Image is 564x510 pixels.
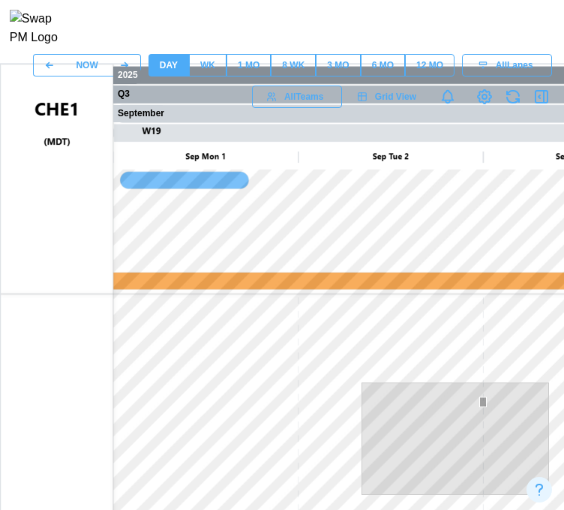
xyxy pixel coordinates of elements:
button: 6 MO [361,54,405,76]
span: Grid View [375,86,416,107]
div: 8 WK [282,58,304,73]
a: View Project [474,86,495,107]
span: All Teams [284,86,323,107]
button: 3 MO [316,54,360,76]
button: 12 MO [405,54,454,76]
div: 1 MO [238,58,259,73]
button: 8 WK [271,54,316,76]
button: AllLanes [462,54,552,76]
a: Grid View [349,85,427,108]
button: 1 MO [226,54,271,76]
button: NOW [65,54,108,76]
div: NOW [76,58,97,73]
span: All Lanes [496,55,533,76]
a: Notifications [435,84,460,109]
div: 3 MO [327,58,349,73]
div: 12 MO [416,58,443,73]
button: DAY [148,54,189,76]
button: Open Drawer [531,86,552,107]
button: AllTeams [252,85,342,108]
div: DAY [160,58,178,73]
button: Refresh Grid [502,86,523,107]
img: Swap PM Logo [10,10,70,47]
button: WK [189,54,226,76]
div: 6 MO [372,58,394,73]
div: WK [200,58,215,73]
